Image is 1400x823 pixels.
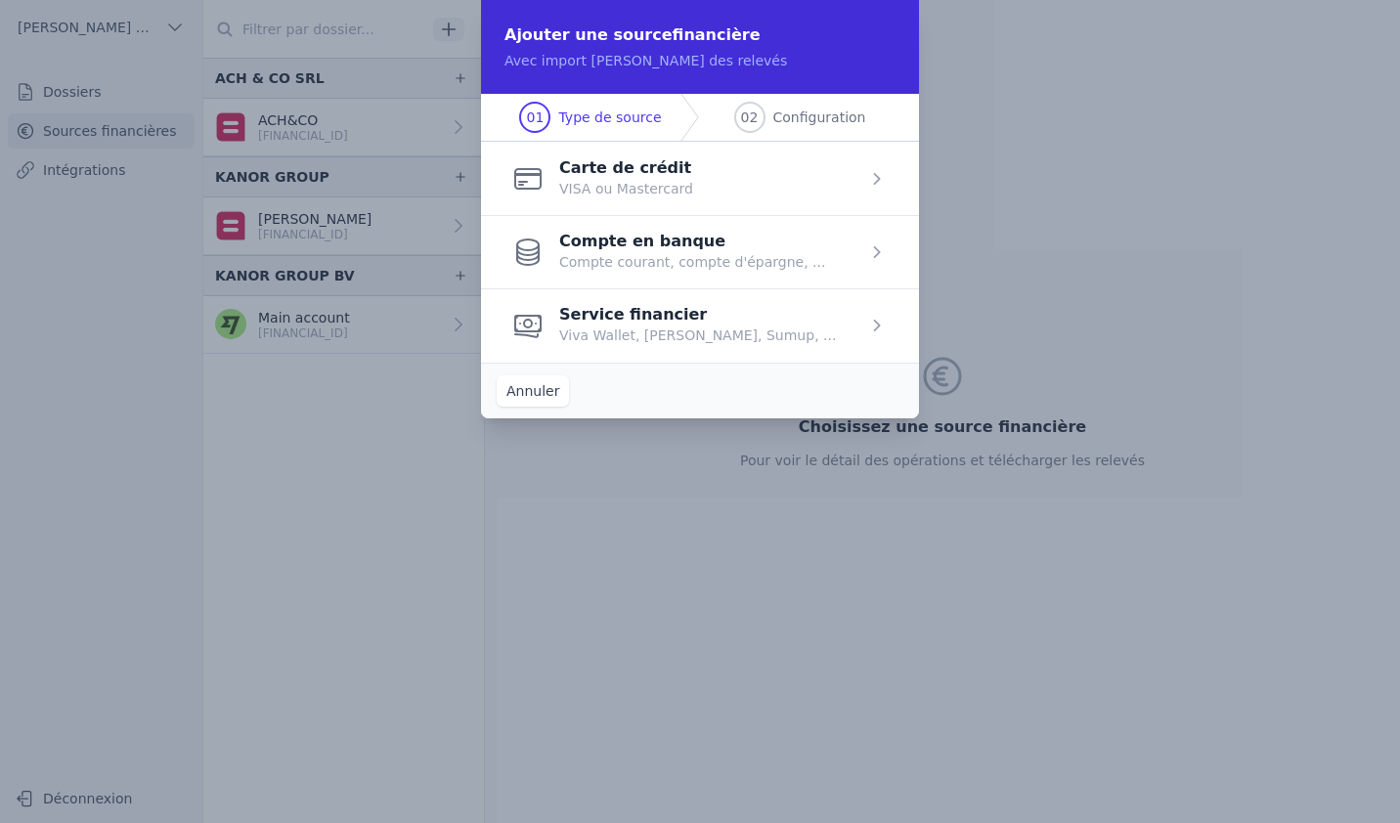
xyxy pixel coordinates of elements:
[741,108,759,127] span: 02
[559,309,836,321] p: Service financier
[558,108,661,127] span: Type de source
[512,309,836,342] button: Service financier Viva Wallet, [PERSON_NAME], Sumup, ...
[481,94,919,142] nav: Progress
[559,236,825,247] p: Compte en banque
[527,108,545,127] span: 01
[512,162,693,195] button: Carte de crédit VISA ou Mastercard
[773,108,866,127] span: Configuration
[512,236,825,269] button: Compte en banque Compte courant, compte d'épargne, ...
[497,375,569,407] button: Annuler
[504,51,896,70] p: Avec import [PERSON_NAME] des relevés
[559,162,693,174] p: Carte de crédit
[504,23,896,47] h2: Ajouter une source financière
